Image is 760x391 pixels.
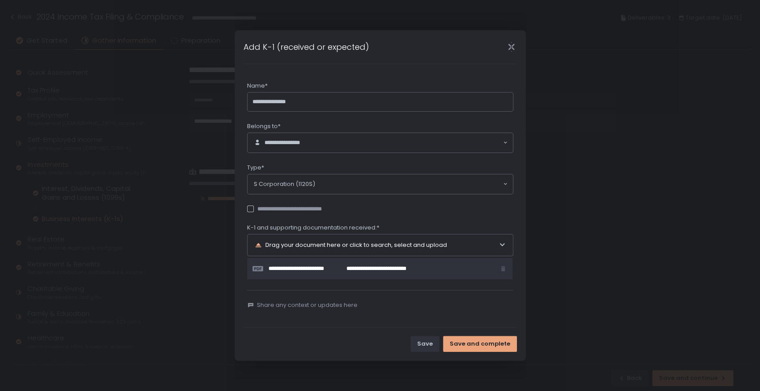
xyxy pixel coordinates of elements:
button: Save [410,336,439,352]
div: Search for option [248,133,513,153]
div: Search for option [248,174,513,194]
span: Type* [247,164,264,172]
h1: Add K-1 (received or expected) [244,41,369,53]
input: Search for option [315,180,502,189]
span: Share any context or updates here [257,301,358,309]
div: Save and complete [450,340,510,348]
span: Name* [247,82,268,90]
button: Save and complete [443,336,517,352]
span: S Corporation (1120S) [254,180,315,189]
div: Save [417,340,433,348]
input: Search for option [317,138,502,147]
span: K-1 and supporting documentation received:* [247,224,379,232]
span: Belongs to* [247,122,280,130]
div: Close [497,42,526,52]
